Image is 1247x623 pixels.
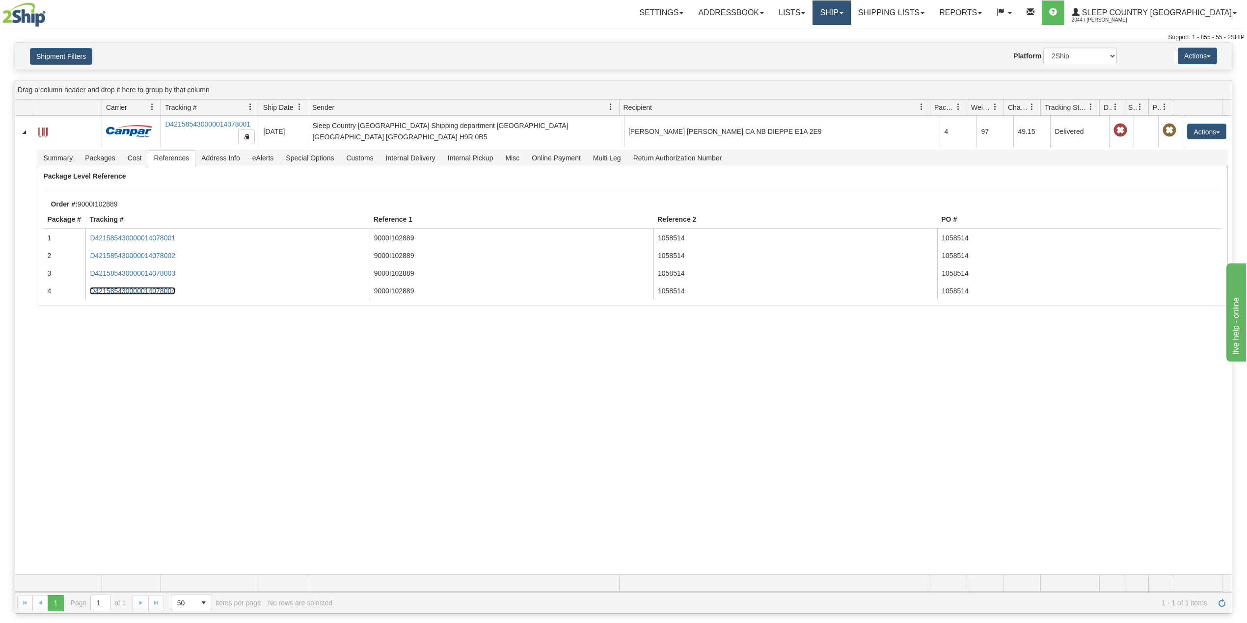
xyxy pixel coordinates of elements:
[1072,15,1145,25] span: 2044 / [PERSON_NAME]
[1080,8,1232,17] span: Sleep Country [GEOGRAPHIC_DATA]
[526,150,587,166] span: Online Payment
[370,264,653,282] td: 9000I102889
[196,595,212,611] span: select
[1083,99,1099,115] a: Tracking Status filter column settings
[30,48,92,65] button: Shipment Filters
[51,200,77,208] strong: Order #:
[43,229,85,247] td: 1
[90,252,175,260] a: D421585430000014078002
[851,0,932,25] a: Shipping lists
[177,598,190,608] span: 50
[987,99,1003,115] a: Weight filter column settings
[2,2,46,27] img: logo2044.jpg
[442,150,499,166] span: Internal Pickup
[1153,103,1161,112] span: Pickup Status
[43,210,85,229] th: Package #
[653,229,937,247] td: 1058514
[1224,261,1246,362] iframe: chat widget
[85,210,369,229] th: Tracking #
[37,150,79,166] span: Summary
[602,99,619,115] a: Sender filter column settings
[171,595,261,611] span: items per page
[48,595,63,611] span: Page 1
[280,150,340,166] span: Special Options
[259,116,308,147] td: [DATE]
[1107,99,1124,115] a: Delivery Status filter column settings
[43,282,85,300] td: 4
[106,103,127,112] span: Carrier
[370,247,653,264] td: 9000I102889
[1156,99,1173,115] a: Pickup Status filter column settings
[813,0,850,25] a: Ship
[90,234,175,242] a: D421585430000014078001
[19,127,29,137] a: Collapse
[1013,116,1050,147] td: 49.15
[246,150,280,166] span: eAlerts
[38,123,48,139] a: Label
[1008,103,1029,112] span: Charge
[1132,99,1148,115] a: Shipment Issues filter column settings
[1024,99,1040,115] a: Charge filter column settings
[587,150,627,166] span: Multi Leg
[1113,124,1127,137] span: Late
[90,269,175,277] a: D421585430000014078003
[937,282,1221,300] td: 1058514
[340,150,379,166] span: Customs
[653,247,937,264] td: 1058514
[171,595,212,611] span: Page sizes drop down
[122,150,148,166] span: Cost
[653,210,937,229] th: Reference 2
[1128,103,1137,112] span: Shipment Issues
[242,99,259,115] a: Tracking # filter column settings
[370,210,653,229] th: Reference 1
[380,150,441,166] span: Internal Delivery
[43,264,85,282] td: 3
[263,103,293,112] span: Ship Date
[691,0,771,25] a: Addressbook
[632,0,691,25] a: Settings
[370,229,653,247] td: 9000I102889
[1064,0,1244,25] a: Sleep Country [GEOGRAPHIC_DATA] 2044 / [PERSON_NAME]
[71,595,126,611] span: Page of 1
[1013,51,1041,61] label: Platform
[624,116,940,147] td: [PERSON_NAME] [PERSON_NAME] CA NB DIEPPE E1A 2E9
[627,150,728,166] span: Return Authorization Number
[1214,595,1230,611] a: Refresh
[653,282,937,300] td: 1058514
[1104,103,1112,112] span: Delivery Status
[499,150,525,166] span: Misc
[940,116,976,147] td: 4
[43,247,85,264] td: 2
[1050,116,1109,147] td: Delivered
[144,99,161,115] a: Carrier filter column settings
[312,103,334,112] span: Sender
[15,80,1232,100] div: grid grouping header
[937,247,1221,264] td: 1058514
[148,150,195,166] span: References
[370,282,653,300] td: 9000I102889
[165,103,197,112] span: Tracking #
[932,0,989,25] a: Reports
[950,99,967,115] a: Packages filter column settings
[937,229,1221,247] td: 1058514
[971,103,992,112] span: Weight
[771,0,813,25] a: Lists
[291,99,308,115] a: Ship Date filter column settings
[91,595,110,611] input: Page 1
[934,103,955,112] span: Packages
[195,150,246,166] span: Address Info
[43,200,1236,208] div: 9000I102889
[268,599,333,607] div: No rows are selected
[238,130,255,144] button: Copy to clipboard
[653,264,937,282] td: 1058514
[7,6,91,18] div: live help - online
[2,33,1245,42] div: Support: 1 - 855 - 55 - 2SHIP
[1178,48,1217,64] button: Actions
[308,116,624,147] td: Sleep Country [GEOGRAPHIC_DATA] Shipping department [GEOGRAPHIC_DATA] [GEOGRAPHIC_DATA] [GEOGRAPH...
[976,116,1013,147] td: 97
[623,103,652,112] span: Recipient
[1187,124,1226,139] button: Actions
[913,99,930,115] a: Recipient filter column settings
[106,125,152,137] img: 14 - Canpar
[79,150,121,166] span: Packages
